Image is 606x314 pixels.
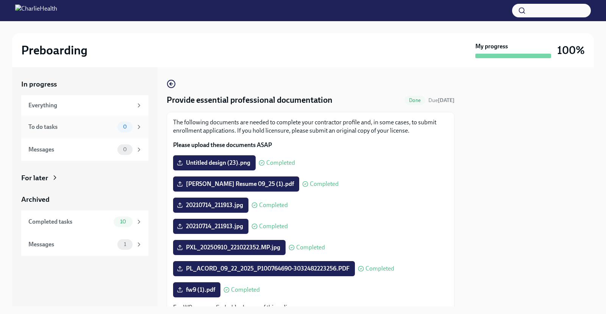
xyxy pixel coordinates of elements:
[173,118,448,135] p: The following documents are needed to complete your contractor profile and, in some cases, to sub...
[167,94,333,106] h4: Provide essential professional documentation
[438,97,454,104] strong: [DATE]
[28,123,114,131] div: To do tasks
[21,173,48,183] div: For later
[178,201,243,209] span: 20210714_211913.jpg
[266,160,295,166] span: Completed
[173,303,448,312] p: For W9, you can find a blank copy of this online.
[28,218,111,226] div: Completed tasks
[310,181,339,187] span: Completed
[21,195,148,204] a: Archived
[173,141,272,148] strong: Please upload these documents ASAP
[21,95,148,116] a: Everything
[231,287,260,293] span: Completed
[178,159,250,167] span: Untitled design (23).png
[28,101,133,110] div: Everything
[405,97,425,103] span: Done
[259,223,288,229] span: Completed
[475,42,508,51] strong: My progress
[21,233,148,256] a: Messages1
[173,219,248,234] label: 20210714_211913.jpg
[259,202,288,208] span: Completed
[21,173,148,183] a: For later
[557,43,585,57] h3: 100%
[173,261,355,276] label: PL_ACORD_09_22_2025_P100764690-3032482223256.PDF
[21,43,87,58] h2: Preboarding
[119,241,131,247] span: 1
[178,223,243,230] span: 20210714_211913.jpg
[21,116,148,138] a: To do tasks0
[116,219,131,224] span: 10
[178,180,294,188] span: [PERSON_NAME] Resume 09_25 (1).pdf
[428,97,454,104] span: September 28th, 2025 09:00
[173,282,220,297] label: fw9 (1).pdf
[119,147,131,152] span: 0
[296,244,325,251] span: Completed
[178,265,350,272] span: PL_ACORD_09_22_2025_P100764690-3032482223256.PDF
[15,5,57,17] img: CharlieHealth
[173,198,248,213] label: 20210714_211913.jpg
[28,145,114,154] div: Messages
[173,155,256,170] label: Untitled design (23).png
[28,240,114,249] div: Messages
[21,79,148,89] a: In progress
[21,210,148,233] a: Completed tasks10
[428,97,454,104] span: Due
[173,240,286,255] label: PXL_20250910_221022352.MP.jpg
[21,138,148,161] a: Messages0
[178,286,215,294] span: fw9 (1).pdf
[119,124,131,130] span: 0
[173,176,299,192] label: [PERSON_NAME] Resume 09_25 (1).pdf
[178,244,280,251] span: PXL_20250910_221022352.MP.jpg
[365,266,394,272] span: Completed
